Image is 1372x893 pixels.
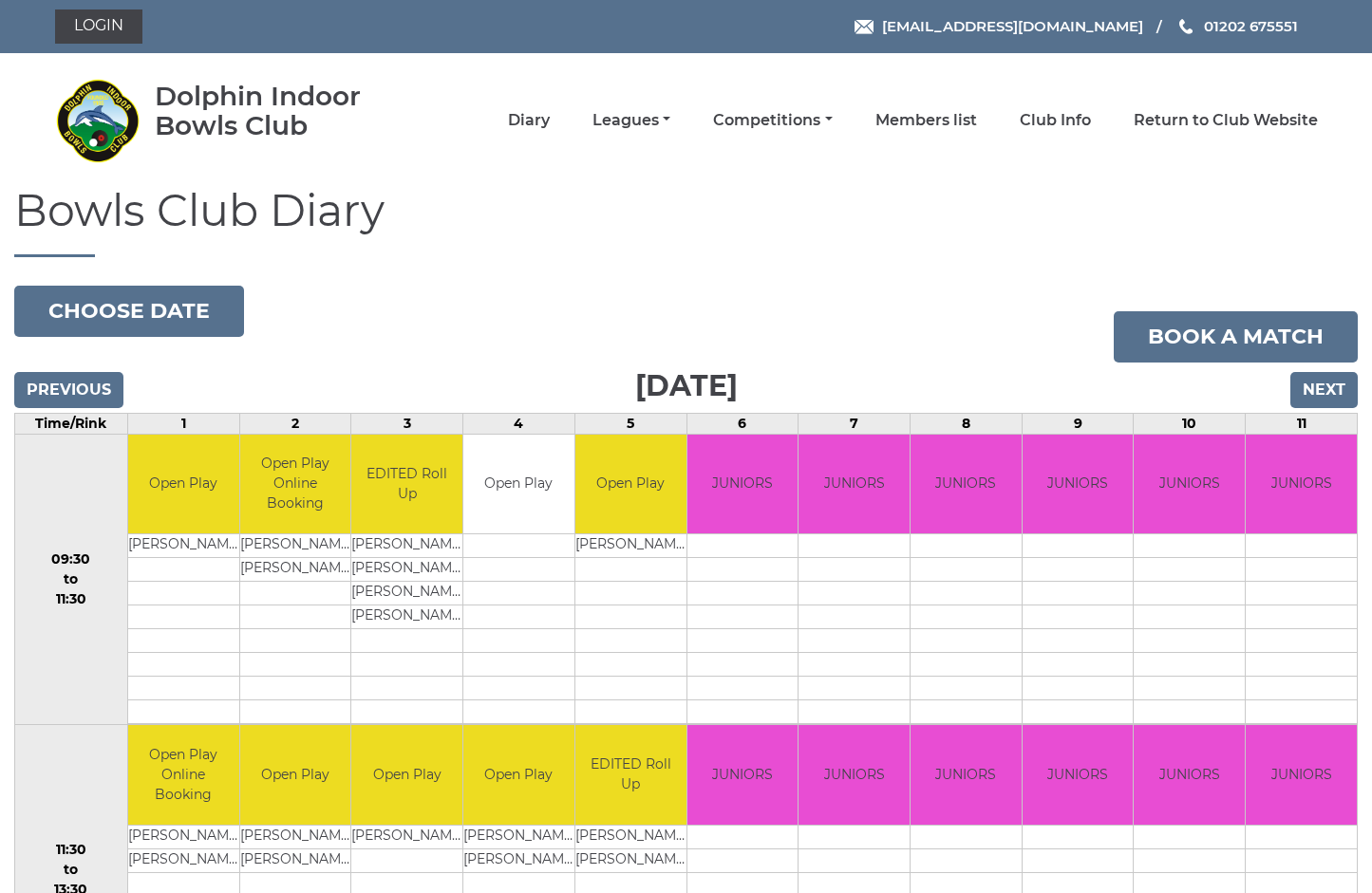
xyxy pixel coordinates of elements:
td: 10 [1134,413,1246,434]
a: Return to Club Website [1134,110,1318,131]
a: Competitions [713,110,832,131]
button: Choose date [14,286,244,337]
td: 7 [799,413,911,434]
td: 2 [239,413,351,434]
td: [PERSON_NAME] [351,558,462,582]
input: Previous [14,372,123,408]
td: 4 [463,413,575,434]
td: [PERSON_NAME] [463,848,574,872]
img: Dolphin Indoor Bowls Club [55,78,141,163]
td: [PERSON_NAME] [240,534,351,558]
td: [PERSON_NAME] [128,848,239,872]
a: Email [EMAIL_ADDRESS][DOMAIN_NAME] [855,15,1143,37]
td: JUNIORS [799,435,910,534]
td: 3 [351,413,463,434]
td: EDITED Roll Up [575,725,686,825]
td: Open Play [351,725,462,825]
td: 5 [574,413,686,434]
img: Email [855,20,874,34]
a: Book a match [1114,311,1358,363]
td: [PERSON_NAME] [351,825,462,848]
td: 11 [1246,413,1358,434]
td: [PERSON_NAME] [351,582,462,605]
td: JUNIORS [1023,725,1134,825]
td: Open Play [240,725,351,825]
td: Open Play [463,435,574,534]
a: Login [55,9,142,44]
td: JUNIORS [1134,435,1245,534]
td: [PERSON_NAME] [351,605,462,629]
td: JUNIORS [799,725,910,825]
td: EDITED Roll Up [351,435,462,534]
td: Open Play Online Booking [128,725,239,825]
td: 9 [1022,413,1134,434]
span: 01202 675551 [1204,17,1298,35]
a: Phone us 01202 675551 [1176,15,1298,37]
h1: Bowls Club Diary [14,187,1358,257]
td: [PERSON_NAME] [128,534,239,558]
input: Next [1290,372,1358,408]
td: Open Play [575,435,686,534]
a: Leagues [592,110,670,131]
td: [PERSON_NAME] [351,534,462,558]
td: JUNIORS [687,435,799,534]
td: [PERSON_NAME] [240,848,351,872]
td: JUNIORS [911,435,1022,534]
a: Members list [875,110,977,131]
td: [PERSON_NAME] [463,825,574,848]
div: Dolphin Indoor Bowls Club [155,82,416,140]
td: [PERSON_NAME] [575,848,686,872]
td: 6 [686,413,799,434]
td: [PERSON_NAME] [575,534,686,558]
td: [PERSON_NAME] [240,825,351,848]
td: 8 [911,413,1023,434]
td: [PERSON_NAME] [240,558,351,582]
td: JUNIORS [1134,725,1245,825]
td: Time/Rink [15,413,128,434]
td: JUNIORS [911,725,1022,825]
img: Phone us [1179,19,1193,34]
td: 1 [127,413,239,434]
td: Open Play [463,725,574,825]
td: JUNIORS [1246,725,1357,825]
a: Club Info [1020,110,1091,131]
a: Diary [508,110,550,131]
td: 09:30 to 11:30 [15,434,128,725]
td: JUNIORS [687,725,799,825]
td: [PERSON_NAME] [575,825,686,848]
td: Open Play [128,435,239,534]
td: JUNIORS [1023,435,1134,534]
td: JUNIORS [1246,435,1357,534]
td: [PERSON_NAME] [128,825,239,848]
td: Open Play Online Booking [240,435,351,534]
span: [EMAIL_ADDRESS][DOMAIN_NAME] [882,17,1143,35]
